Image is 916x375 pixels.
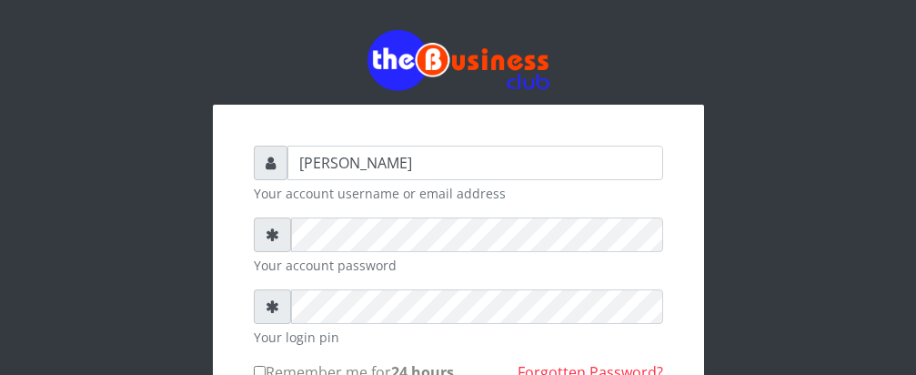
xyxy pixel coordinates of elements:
[287,146,663,180] input: Username or email address
[254,184,663,203] small: Your account username or email address
[254,328,663,347] small: Your login pin
[254,256,663,275] small: Your account password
